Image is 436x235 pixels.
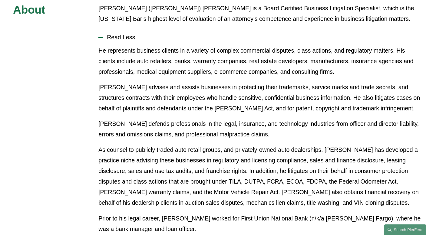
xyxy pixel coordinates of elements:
span: Read Less [103,34,423,41]
a: Search this site [384,224,426,235]
button: Read Less [98,29,423,45]
p: [PERSON_NAME] defends professionals in the legal, insurance, and technology industries from offic... [98,119,423,140]
p: [PERSON_NAME] advises and assists businesses in protecting their trademarks, service marks and tr... [98,82,423,114]
p: Prior to his legal career, [PERSON_NAME] worked for First Union National Bank (n/k/a [PERSON_NAME... [98,213,423,234]
span: About [13,4,45,16]
p: [PERSON_NAME] ([PERSON_NAME]) [PERSON_NAME] is a Board Certified Business Litigation Specialist, ... [98,3,423,24]
p: As counsel to publicly traded auto retail groups, and privately-owned auto dealerships, [PERSON_N... [98,145,423,208]
p: He represents business clients in a variety of complex commercial disputes, class actions, and re... [98,45,423,77]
